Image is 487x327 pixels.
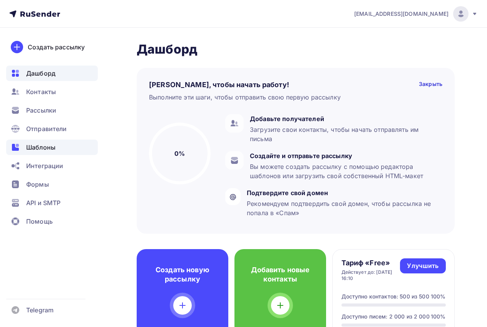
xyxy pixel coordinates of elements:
[341,313,430,320] div: Доступно писем: 2 000 из 2 000
[149,80,289,89] h4: [PERSON_NAME], чтобы начать работу!
[341,258,400,268] h4: Тариф «Free»
[354,6,478,22] a: [EMAIL_ADDRESS][DOMAIN_NAME]
[431,293,446,300] div: 100%
[26,161,63,170] span: Интеграции
[149,93,341,102] div: Выполните эти шаги, чтобы отправить свою первую рассылку
[341,293,429,300] div: Доступно контактов: 500 из 500
[407,261,438,270] div: Улучшить
[354,10,449,18] span: [EMAIL_ADDRESS][DOMAIN_NAME]
[6,121,98,137] a: Отправители
[28,42,85,52] div: Создать рассылку
[26,180,49,189] span: Формы
[431,313,446,320] div: 100%
[26,106,56,115] span: Рассылки
[26,143,55,152] span: Шаблоны
[250,151,438,160] div: Создайте и отправьте рассылку
[247,188,438,197] div: Подтвердите свой домен
[26,124,67,133] span: Отправители
[250,125,438,143] div: Загрузите свои контакты, чтобы начать отправлять им письма
[26,217,53,226] span: Помощь
[149,265,216,284] h4: Создать новую рассылку
[6,177,98,192] a: Формы
[250,114,438,123] div: Добавьте получателей
[341,269,400,281] div: Действует до: [DATE] 16:10
[137,42,455,57] h2: Дашборд
[26,198,60,207] span: API и SMTP
[26,87,56,96] span: Контакты
[26,69,55,78] span: Дашборд
[247,199,438,217] div: Рекомендуем подтвердить свой домен, чтобы рассылка не попала в «Спам»
[6,84,98,99] a: Контакты
[174,149,185,158] h5: 0%
[6,103,98,118] a: Рассылки
[26,305,54,315] span: Telegram
[6,140,98,155] a: Шаблоны
[6,66,98,81] a: Дашборд
[419,80,442,89] div: Закрыть
[247,265,314,284] h4: Добавить новые контакты
[250,162,438,180] div: Вы можете создать рассылку с помощью редактора шаблонов или загрузить свой собственный HTML-макет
